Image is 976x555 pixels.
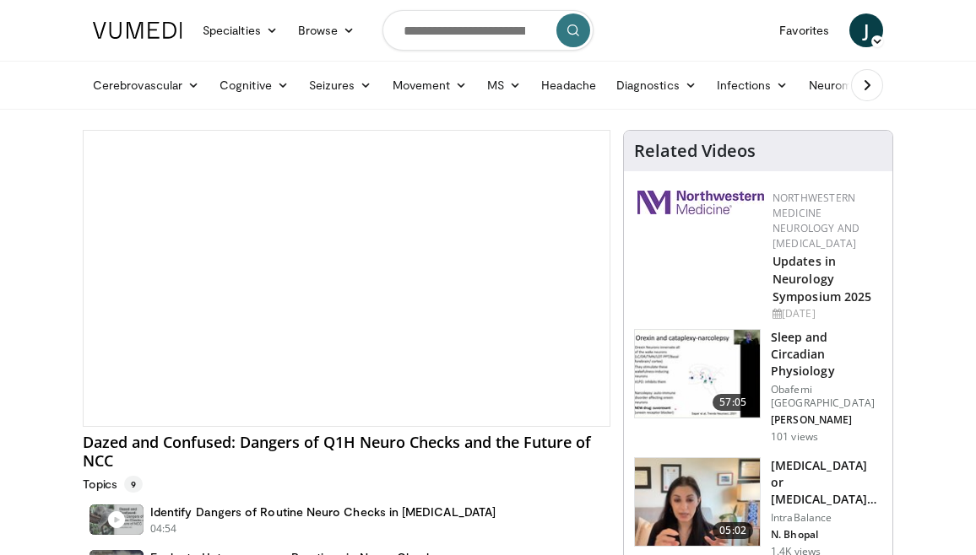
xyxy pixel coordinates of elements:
[83,476,143,493] p: Topics
[382,68,478,102] a: Movement
[799,68,919,102] a: Neuromuscular
[771,511,882,525] p: IntraBalance
[83,434,610,470] h4: Dazed and Confused: Dangers of Q1H Neuro Checks and the Future of NCC
[382,10,594,51] input: Search topics, interventions
[124,476,143,493] span: 9
[83,68,209,102] a: Cerebrovascular
[771,413,882,427] p: [PERSON_NAME]
[93,22,182,39] img: VuMedi Logo
[771,329,882,380] h3: Sleep and Circadian Physiology
[707,68,799,102] a: Infections
[635,458,760,546] img: aa6390da-06b7-4d0c-aed6-3c98f77fdc86.150x105_q85_crop-smart_upscale.jpg
[637,191,764,214] img: 2a462fb6-9365-492a-ac79-3166a6f924d8.png.150x105_q85_autocrop_double_scale_upscale_version-0.2.jpg
[771,457,882,508] h3: [MEDICAL_DATA] or [MEDICAL_DATA] For Better Sleep?
[773,191,859,251] a: Northwestern Medicine Neurology and [MEDICAL_DATA]
[299,68,382,102] a: Seizures
[773,306,879,321] div: [DATE]
[635,330,760,418] img: de0dd24a-ab08-48a0-b002-fd5f0969979e.150x105_q85_crop-smart_upscale.jpg
[288,13,366,47] a: Browse
[150,504,496,520] h4: Identify Dangers of Routine Neuro Checks in [MEDICAL_DATA]
[192,13,288,47] a: Specialties
[209,68,299,102] a: Cognitive
[606,68,707,102] a: Diagnostics
[771,528,882,542] p: N. Bhopal
[531,68,606,102] a: Headache
[849,13,883,47] a: J
[477,68,531,102] a: MS
[773,253,871,304] a: Updates in Neurology Symposium 2025
[634,329,882,444] a: 57:05 Sleep and Circadian Physiology Obafemi [GEOGRAPHIC_DATA] [PERSON_NAME] 101 views
[713,522,753,539] span: 05:02
[771,430,818,444] p: 101 views
[634,141,756,161] h4: Related Videos
[713,394,753,411] span: 57:05
[150,521,177,536] p: 04:54
[84,131,610,426] video-js: Video Player
[771,383,882,410] p: Obafemi [GEOGRAPHIC_DATA]
[769,13,839,47] a: Favorites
